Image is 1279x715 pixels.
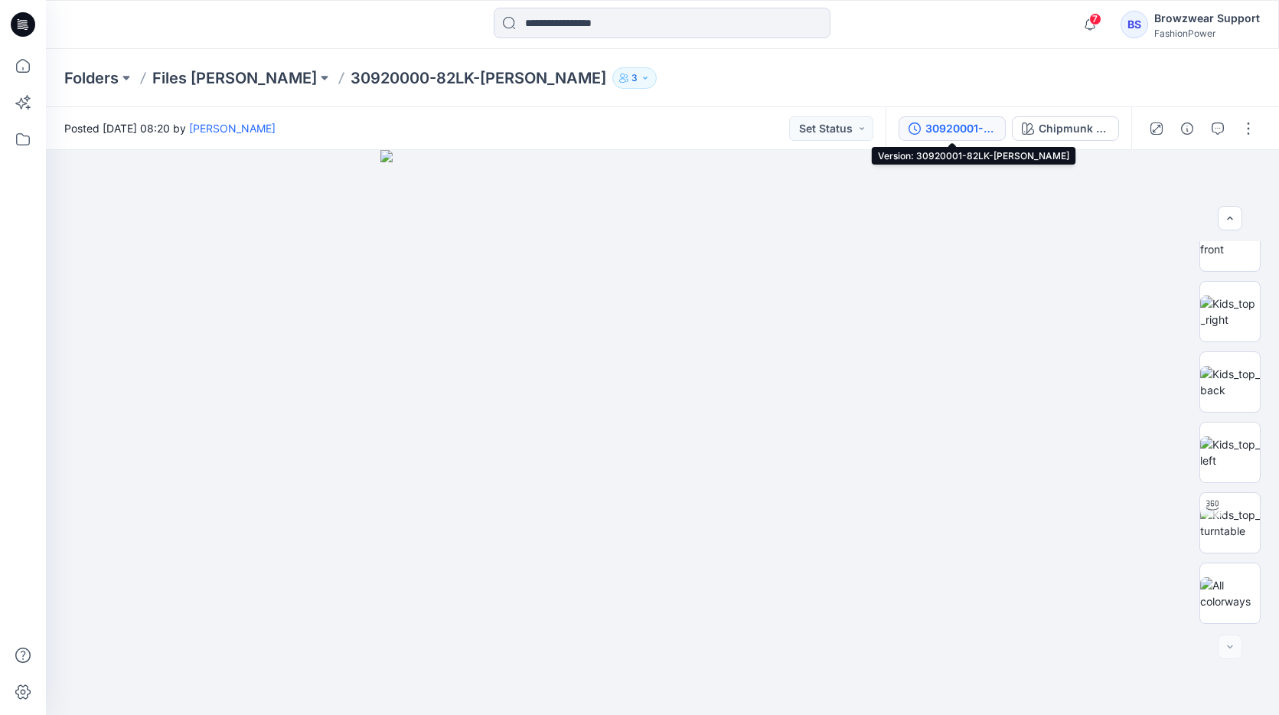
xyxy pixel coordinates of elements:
a: Folders [64,67,119,89]
a: Files [PERSON_NAME] [152,67,317,89]
a: [PERSON_NAME] [189,122,276,135]
button: Chipmunk (as swatch) [1012,116,1119,141]
img: Kids_top_back [1200,366,1260,398]
div: BS [1121,11,1148,38]
div: 30920001-82LK-Carmen [925,120,996,137]
span: 7 [1089,13,1101,25]
span: Posted [DATE] 08:20 by [64,120,276,136]
button: Details [1175,116,1199,141]
button: 30920001-82LK-[PERSON_NAME] [899,116,1006,141]
div: Browzwear Support [1154,9,1260,28]
p: 30920000-82LK-[PERSON_NAME] [351,67,606,89]
div: Chipmunk (as swatch) [1039,120,1109,137]
img: Kids_top_front [1200,225,1260,257]
img: All colorways [1200,577,1260,609]
img: Kids_top_right [1200,295,1260,328]
div: FashionPower [1154,28,1260,39]
button: 3 [612,67,657,89]
img: Kids_top_turntable [1200,507,1260,539]
img: eyJhbGciOiJIUzI1NiIsImtpZCI6IjAiLCJzbHQiOiJzZXMiLCJ0eXAiOiJKV1QifQ.eyJkYXRhIjp7InR5cGUiOiJzdG9yYW... [380,150,945,715]
p: 3 [631,70,638,87]
img: Kids_top_left [1200,436,1260,469]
